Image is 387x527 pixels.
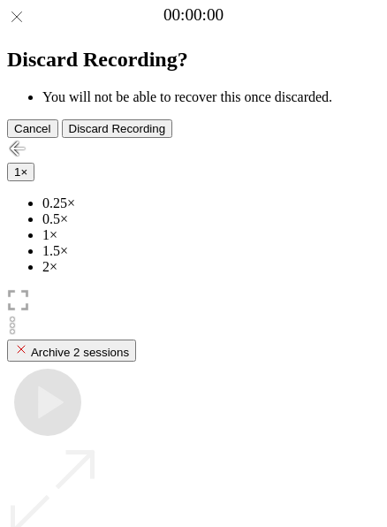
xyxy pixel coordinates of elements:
li: 0.25× [42,195,380,211]
button: Discard Recording [62,119,173,138]
li: You will not be able to recover this once discarded. [42,89,380,105]
li: 1× [42,227,380,243]
button: Cancel [7,119,58,138]
a: 00:00:00 [163,5,224,25]
button: 1× [7,163,34,181]
h2: Discard Recording? [7,48,380,72]
span: 1 [14,165,20,179]
button: Archive 2 sessions [7,340,136,362]
li: 0.5× [42,211,380,227]
li: 2× [42,259,380,275]
li: 1.5× [42,243,380,259]
div: Archive 2 sessions [14,342,129,359]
